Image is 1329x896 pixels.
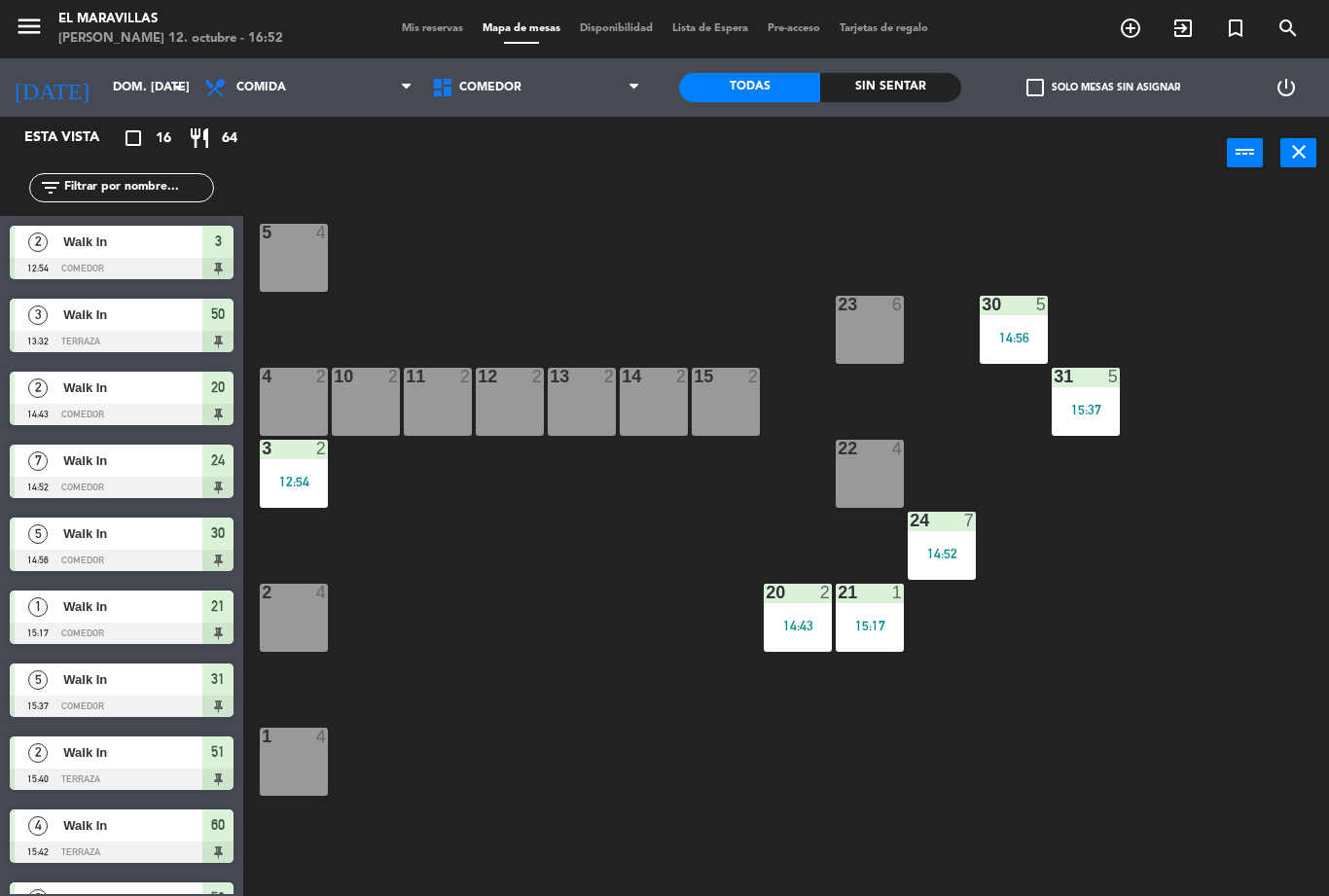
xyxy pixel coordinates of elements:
div: 12:54 [260,475,328,488]
label: Solo mesas sin asignar [1026,79,1180,96]
span: Walk In [63,377,202,398]
i: exit_to_app [1171,17,1195,40]
span: 60 [211,813,225,837]
span: 64 [222,127,237,150]
span: 50 [211,303,225,326]
div: 10 [334,368,335,385]
div: Todas [679,73,820,102]
div: 2 [748,368,760,385]
span: 21 [211,594,225,618]
div: 2 [604,368,616,385]
i: close [1287,140,1311,163]
span: Walk In [63,232,202,252]
span: 2 [28,378,48,398]
div: 31 [1054,368,1055,385]
div: 13 [550,368,551,385]
span: 5 [28,524,48,544]
span: Walk In [63,596,202,617]
span: 30 [211,521,225,545]
span: 2 [28,233,48,252]
div: 2 [262,584,263,601]
div: 12 [478,368,479,385]
span: 4 [28,816,48,836]
span: Walk In [63,669,202,690]
div: Sin sentar [820,73,961,102]
div: 11 [406,368,407,385]
span: check_box_outline_blank [1026,79,1044,96]
div: 24 [910,512,911,529]
i: add_circle_outline [1119,17,1142,40]
i: filter_list [39,176,62,199]
i: menu [15,12,44,41]
div: 14:43 [764,619,832,632]
div: 1 [262,728,263,745]
div: 2 [388,368,400,385]
div: 15 [694,368,695,385]
div: 2 [532,368,544,385]
input: Filtrar por nombre... [62,177,213,198]
div: 15:37 [1052,403,1120,416]
span: Disponibilidad [570,23,663,34]
span: 16 [156,127,171,150]
div: 1 [892,584,904,601]
div: 4 [262,368,263,385]
span: 1 [28,597,48,617]
span: Walk In [63,305,202,325]
span: Mis reservas [392,23,473,34]
span: Comedor [459,81,521,94]
span: 7 [28,451,48,471]
div: 22 [838,440,839,457]
button: power_input [1227,138,1263,167]
i: turned_in_not [1224,17,1247,40]
div: 5 [262,224,263,241]
div: 4 [892,440,904,457]
div: Esta vista [10,126,140,150]
button: close [1280,138,1316,167]
span: 2 [28,743,48,763]
i: arrow_drop_down [166,76,190,99]
span: 31 [211,667,225,691]
span: 24 [211,448,225,472]
span: 5 [28,670,48,690]
div: 4 [316,728,328,745]
div: 14:52 [908,547,976,560]
span: Lista de Espera [663,23,758,34]
span: Walk In [63,815,202,836]
div: El Maravillas [58,10,283,29]
div: 2 [316,440,328,457]
div: 20 [766,584,767,601]
span: 3 [215,230,222,253]
i: search [1276,17,1300,40]
span: Pre-acceso [758,23,830,34]
div: 6 [892,296,904,313]
span: WALK IN [1157,12,1209,45]
button: menu [15,12,44,48]
div: 4 [316,224,328,241]
div: 7 [964,512,976,529]
div: 23 [838,296,839,313]
i: crop_square [122,126,145,150]
div: 3 [262,440,263,457]
span: 51 [211,740,225,764]
span: 3 [28,305,48,325]
div: 14 [622,368,623,385]
div: 15:17 [836,619,904,632]
span: Walk In [63,450,202,471]
div: 5 [1036,296,1048,313]
div: 2 [316,368,328,385]
span: Comida [236,81,286,94]
div: [PERSON_NAME] 12. octubre - 16:52 [58,29,283,49]
div: 14:56 [980,331,1048,344]
span: RESERVAR MESA [1104,12,1157,45]
span: Mapa de mesas [473,23,570,34]
i: restaurant [188,126,211,150]
span: Reserva especial [1209,12,1262,45]
i: power_settings_new [1275,76,1298,99]
div: 5 [1108,368,1120,385]
div: 2 [820,584,832,601]
span: Tarjetas de regalo [830,23,938,34]
div: 21 [838,584,839,601]
div: 2 [676,368,688,385]
i: power_input [1234,140,1257,163]
div: 2 [460,368,472,385]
